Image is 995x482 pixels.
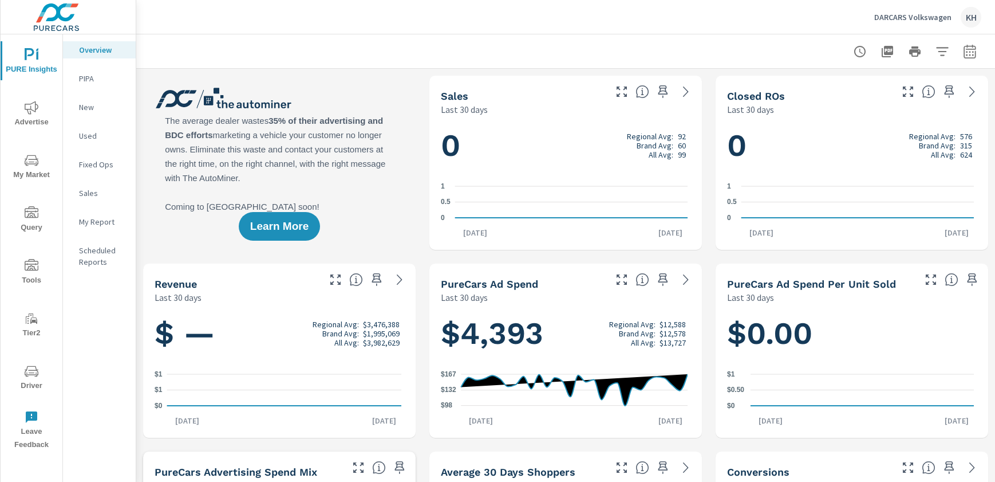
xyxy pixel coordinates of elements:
p: Regional Avg: [609,320,656,329]
span: Advertise [4,101,59,129]
p: $1,995,069 [363,329,400,338]
button: Print Report [903,40,926,63]
p: 576 [960,132,972,141]
span: Average cost of advertising per each vehicle sold at the dealer over the selected date range. The... [945,273,958,287]
p: PIPA [79,73,127,84]
h1: 0 [727,126,977,165]
a: See more details in report [390,271,409,289]
button: Select Date Range [958,40,981,63]
p: [DATE] [650,227,690,238]
button: Make Fullscreen [899,83,917,101]
p: $12,578 [660,329,686,338]
p: My Report [79,216,127,228]
p: All Avg: [931,150,955,159]
button: Make Fullscreen [613,459,631,477]
text: $0 [155,402,163,410]
p: Overview [79,44,127,56]
h1: $0.00 [727,314,977,353]
div: PIPA [63,70,136,87]
div: Fixed Ops [63,156,136,173]
p: Last 30 days [155,291,202,304]
text: $0 [727,402,735,410]
span: Save this to your personalized report [654,83,672,101]
h5: Closed ROs [727,90,785,102]
p: DARCARS Volkswagen [874,12,951,22]
p: 60 [678,141,686,150]
text: 1 [727,182,731,190]
span: This table looks at how you compare to the amount of budget you spend per channel as opposed to y... [372,461,386,475]
span: Leave Feedback [4,410,59,452]
a: See more details in report [677,459,695,477]
p: Brand Avg: [619,329,656,338]
span: Total cost of media for all PureCars channels for the selected dealership group over the selected... [635,273,649,287]
text: $132 [441,386,456,394]
p: Last 30 days [727,291,774,304]
div: nav menu [1,34,62,456]
p: [DATE] [455,227,495,238]
text: $167 [441,370,456,378]
h5: PureCars Advertising Spend Mix [155,466,317,478]
text: 0.5 [441,198,451,206]
p: 99 [678,150,686,159]
p: Brand Avg: [637,141,673,150]
span: Total sales revenue over the selected date range. [Source: This data is sourced from the dealer’s... [349,273,363,287]
p: $3,982,629 [363,338,400,347]
h1: 0 [441,126,690,165]
p: $3,476,388 [363,320,400,329]
a: See more details in report [963,83,981,101]
h1: $ — [155,314,404,353]
h5: Average 30 Days Shoppers [441,466,575,478]
p: Regional Avg: [627,132,673,141]
h5: PureCars Ad Spend [441,278,538,290]
p: Brand Avg: [322,329,359,338]
span: Tools [4,259,59,287]
p: Scheduled Reports [79,245,127,268]
h1: $4,393 [441,314,690,353]
span: Save this to your personalized report [654,459,672,477]
p: Last 30 days [727,103,774,116]
div: Overview [63,41,136,58]
p: Used [79,130,127,142]
h5: Revenue [155,278,197,290]
span: My Market [4,154,59,182]
p: Regional Avg: [313,320,359,329]
button: Make Fullscreen [613,271,631,289]
p: [DATE] [364,415,404,426]
text: 0 [727,214,731,222]
span: Save this to your personalized report [963,271,981,289]
span: Save this to your personalized report [940,83,958,101]
p: $12,588 [660,320,686,329]
text: $1 [155,386,163,394]
span: Number of vehicles sold by the dealership over the selected date range. [Source: This data is sou... [635,85,649,99]
span: Number of Repair Orders Closed by the selected dealership group over the selected time range. [So... [922,85,935,99]
button: "Export Report to PDF" [876,40,899,63]
span: PURE Insights [4,48,59,76]
span: Driver [4,365,59,393]
span: Save this to your personalized report [368,271,386,289]
p: Fixed Ops [79,159,127,170]
p: $13,727 [660,338,686,347]
p: [DATE] [937,227,977,238]
text: 0 [441,214,445,222]
button: Make Fullscreen [899,459,917,477]
p: [DATE] [751,415,791,426]
p: [DATE] [650,415,690,426]
span: The number of dealer-specified goals completed by a visitor. [Source: This data is provided by th... [922,461,935,475]
button: Make Fullscreen [326,271,345,289]
span: Query [4,206,59,234]
span: Tier2 [4,312,59,340]
p: Brand Avg: [919,141,955,150]
text: 1 [441,182,445,190]
h5: Conversions [727,466,789,478]
a: See more details in report [963,459,981,477]
a: See more details in report [677,271,695,289]
div: KH [961,7,981,28]
button: Apply Filters [931,40,954,63]
p: 624 [960,150,972,159]
button: Make Fullscreen [922,271,940,289]
span: Save this to your personalized report [654,271,672,289]
p: All Avg: [649,150,673,159]
text: $0.50 [727,386,744,394]
p: Last 30 days [441,291,488,304]
button: Make Fullscreen [613,83,631,101]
